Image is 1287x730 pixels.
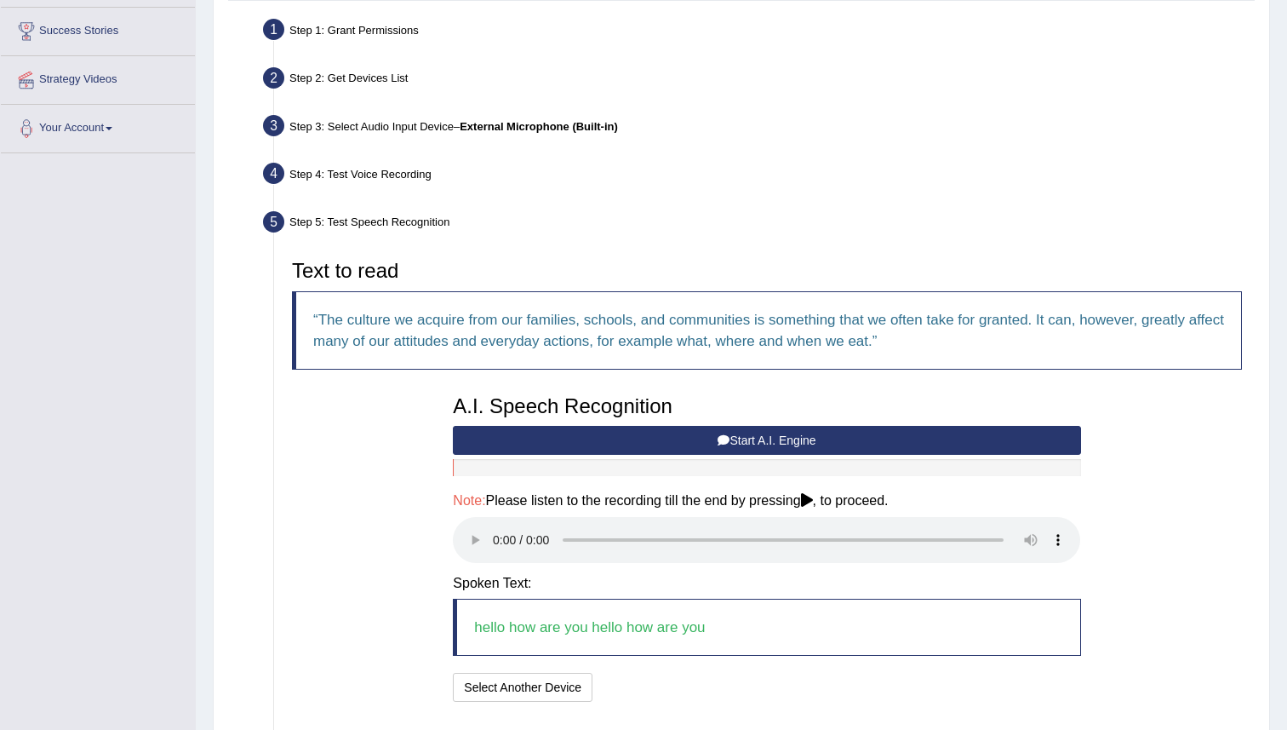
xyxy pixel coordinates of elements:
[454,120,618,133] span: –
[453,426,1080,455] button: Start A.I. Engine
[255,110,1261,147] div: Step 3: Select Audio Input Device
[453,599,1080,656] blockquote: hello how are you hello how are you
[255,14,1261,51] div: Step 1: Grant Permissions
[453,576,1080,591] h4: Spoken Text:
[292,260,1242,282] h3: Text to read
[1,8,195,50] a: Success Stories
[453,493,1080,509] h4: Please listen to the recording till the end by pressing , to proceed.
[460,120,618,133] b: External Microphone (Built-in)
[313,312,1224,349] q: The culture we acquire from our families, schools, and communities is something that we often tak...
[255,206,1261,244] div: Step 5: Test Speech Recognition
[453,673,592,702] button: Select Another Device
[453,493,485,508] span: Note:
[453,395,1080,417] h3: A.I. Speech Recognition
[255,62,1261,100] div: Step 2: Get Devices List
[1,56,195,99] a: Strategy Videos
[255,158,1261,195] div: Step 4: Test Voice Recording
[1,105,195,147] a: Your Account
